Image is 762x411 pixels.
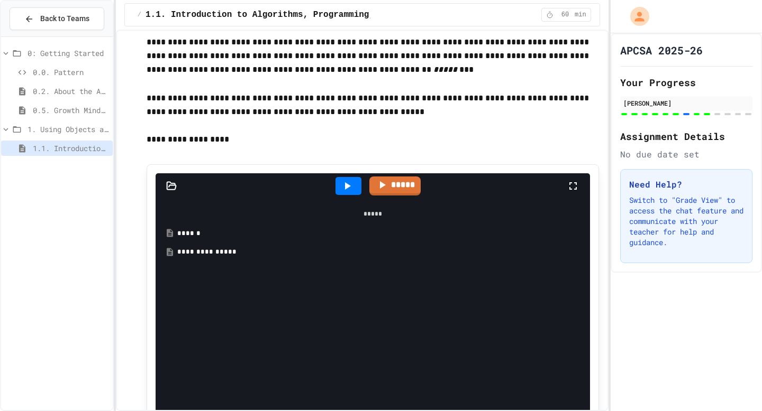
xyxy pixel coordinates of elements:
span: 1.1. Introduction to Algorithms, Programming, and Compilers [146,8,446,21]
h1: APCSA 2025-26 [620,43,703,58]
button: Back to Teams [10,7,104,30]
h2: Your Progress [620,75,752,90]
h2: Assignment Details [620,129,752,144]
div: [PERSON_NAME] [623,98,749,108]
span: 1. Using Objects and Methods [28,124,108,135]
h3: Need Help? [629,178,743,191]
span: min [575,11,586,19]
div: No due date set [620,148,752,161]
span: Back to Teams [40,13,89,24]
div: My Account [619,4,652,29]
span: 1.1. Introduction to Algorithms, Programming, and Compilers [33,143,108,154]
p: Switch to "Grade View" to access the chat feature and communicate with your teacher for help and ... [629,195,743,248]
span: 0.2. About the AP CSA Exam [33,86,108,97]
span: 0: Getting Started [28,48,108,59]
span: 60 [557,11,574,19]
span: / [138,11,141,19]
span: 0.5. Growth Mindset [33,105,108,116]
span: 0.0. Pattern [33,67,108,78]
